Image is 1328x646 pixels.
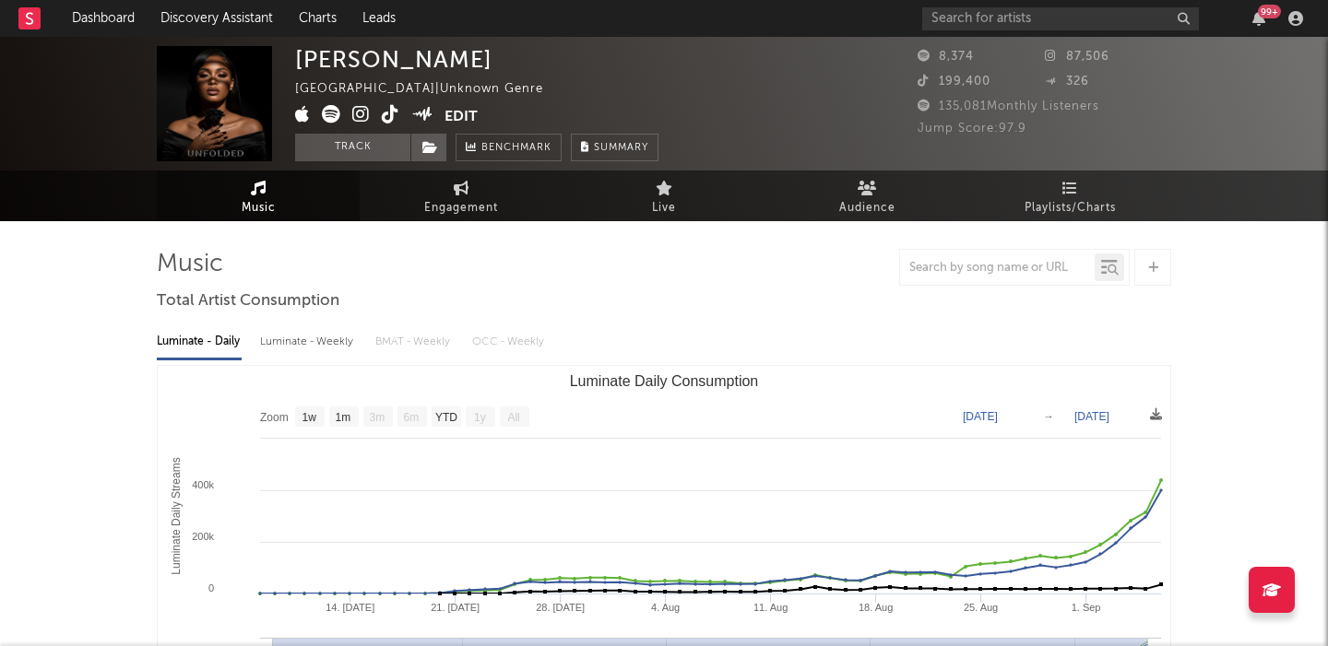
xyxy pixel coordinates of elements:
[900,261,1095,276] input: Search by song name or URL
[1045,51,1109,63] span: 87,506
[260,411,289,424] text: Zoom
[336,411,351,424] text: 1m
[445,105,478,128] button: Edit
[918,100,1099,112] span: 135,081 Monthly Listeners
[536,602,585,613] text: 28. [DATE]
[1074,410,1109,423] text: [DATE]
[370,411,385,424] text: 3m
[1025,197,1116,219] span: Playlists/Charts
[295,134,410,161] button: Track
[918,51,974,63] span: 8,374
[571,134,658,161] button: Summary
[326,602,374,613] text: 14. [DATE]
[964,602,998,613] text: 25. Aug
[424,197,498,219] span: Engagement
[1258,5,1281,18] div: 99 +
[1043,410,1054,423] text: →
[481,137,551,159] span: Benchmark
[192,479,214,490] text: 400k
[1045,76,1089,88] span: 326
[157,170,360,221] a: Music
[157,326,242,358] div: Luminate - Daily
[968,170,1171,221] a: Playlists/Charts
[302,411,317,424] text: 1w
[918,123,1026,135] span: Jump Score: 97.9
[260,326,357,358] div: Luminate - Weekly
[360,170,563,221] a: Engagement
[192,531,214,542] text: 200k
[922,7,1199,30] input: Search for artists
[242,197,276,219] span: Music
[208,582,214,593] text: 0
[753,602,788,613] text: 11. Aug
[594,143,648,153] span: Summary
[963,410,998,423] text: [DATE]
[404,411,420,424] text: 6m
[431,602,480,613] text: 21. [DATE]
[157,290,339,312] span: Total Artist Consumption
[295,46,492,73] div: [PERSON_NAME]
[1072,602,1101,613] text: 1. Sep
[918,76,990,88] span: 199,400
[563,170,765,221] a: Live
[652,197,676,219] span: Live
[456,134,562,161] a: Benchmark
[507,411,519,424] text: All
[295,78,564,100] div: [GEOGRAPHIC_DATA] | Unknown Genre
[859,602,893,613] text: 18. Aug
[474,411,486,424] text: 1y
[1252,11,1265,26] button: 99+
[435,411,457,424] text: YTD
[765,170,968,221] a: Audience
[570,373,759,389] text: Luminate Daily Consumption
[651,602,680,613] text: 4. Aug
[170,457,183,574] text: Luminate Daily Streams
[839,197,895,219] span: Audience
